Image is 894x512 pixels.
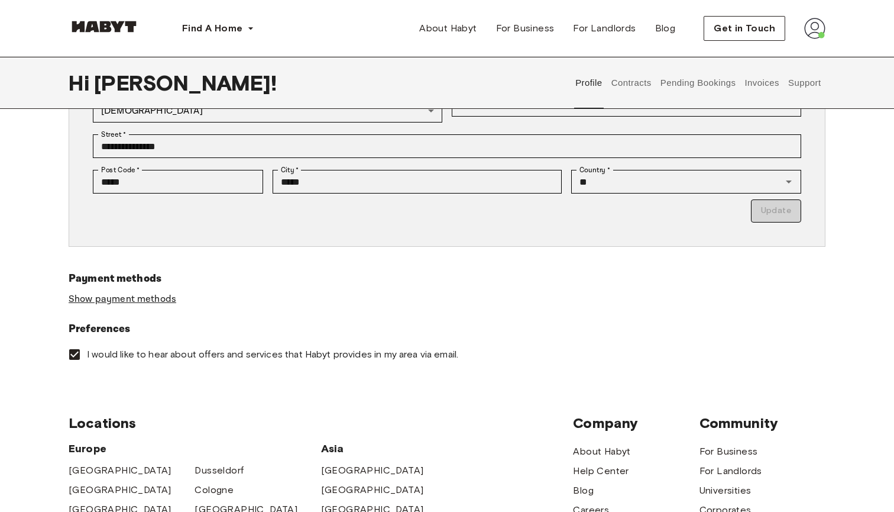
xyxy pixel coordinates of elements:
div: user profile tabs [571,57,825,109]
button: Invoices [743,57,780,109]
span: For Landlords [573,21,636,36]
span: Asia [321,442,447,456]
a: Dusseldorf [195,463,244,478]
span: Company [573,414,699,432]
a: Show payment methods [69,293,176,305]
span: Blog [655,21,676,36]
label: Post Code [101,165,140,175]
label: Street [101,129,126,140]
a: Universities [699,484,752,498]
label: City [281,165,299,175]
img: avatar [804,18,825,39]
button: Profile [574,57,604,109]
a: [GEOGRAPHIC_DATA] [69,463,171,478]
a: For Business [487,17,564,40]
a: For Landlords [699,464,762,478]
a: Help Center [573,464,629,478]
h6: Preferences [69,321,825,337]
span: Get in Touch [714,21,775,36]
div: [DEMOGRAPHIC_DATA] [93,99,442,123]
span: Community [699,414,825,432]
a: Blog [646,17,685,40]
button: Support [786,57,822,109]
button: Get in Touch [704,16,785,41]
img: Habyt [69,21,140,33]
span: About Habyt [419,21,477,36]
a: [GEOGRAPHIC_DATA] [69,483,171,497]
a: Cologne [195,483,234,497]
span: [PERSON_NAME] ! [94,70,277,95]
span: For Business [496,21,555,36]
a: For Landlords [563,17,645,40]
h6: Payment methods [69,271,825,287]
button: Open [780,173,797,190]
a: About Habyt [410,17,486,40]
span: Europe [69,442,321,456]
span: I would like to hear about offers and services that Habyt provides in my area via email. [87,348,458,361]
a: [GEOGRAPHIC_DATA] [321,483,424,497]
a: [GEOGRAPHIC_DATA] [321,463,424,478]
button: Pending Bookings [659,57,737,109]
a: Blog [573,484,594,498]
label: Country [579,165,610,175]
span: Hi [69,70,94,95]
button: Contracts [610,57,653,109]
button: Find A Home [173,17,264,40]
a: For Business [699,445,758,459]
span: Locations [69,414,573,432]
span: Find A Home [182,21,242,36]
a: About Habyt [573,445,630,459]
